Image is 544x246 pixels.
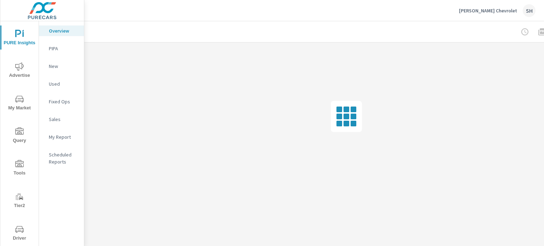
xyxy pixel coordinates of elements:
[49,63,78,70] p: New
[2,225,36,242] span: Driver
[49,116,78,123] p: Sales
[39,25,84,36] div: Overview
[49,98,78,105] p: Fixed Ops
[49,45,78,52] p: PIPA
[39,149,84,167] div: Scheduled Reports
[2,30,36,47] span: PURE Insights
[523,4,535,17] div: SH
[49,80,78,87] p: Used
[39,132,84,142] div: My Report
[39,114,84,125] div: Sales
[2,127,36,145] span: Query
[2,62,36,80] span: Advertise
[459,7,517,14] p: [PERSON_NAME] Chevrolet
[49,27,78,34] p: Overview
[39,79,84,89] div: Used
[2,95,36,112] span: My Market
[2,193,36,210] span: Tier2
[49,151,78,165] p: Scheduled Reports
[39,61,84,71] div: New
[39,43,84,54] div: PIPA
[39,96,84,107] div: Fixed Ops
[2,160,36,177] span: Tools
[49,133,78,141] p: My Report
